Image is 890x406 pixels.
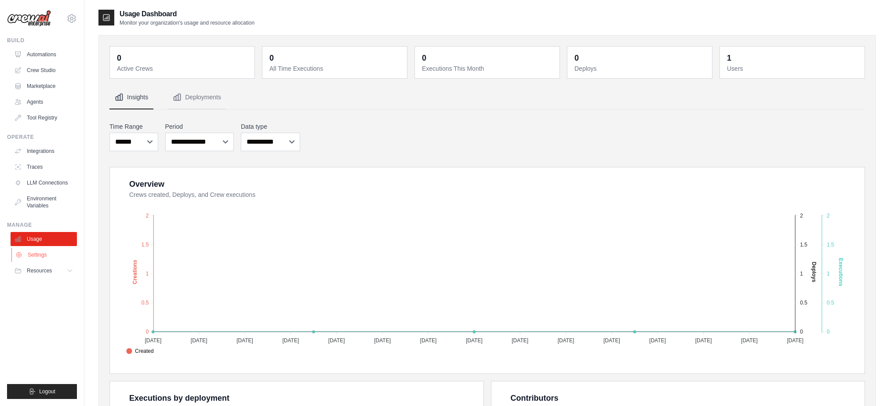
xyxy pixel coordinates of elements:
tspan: [DATE] [466,337,483,344]
dt: Active Crews [117,64,249,73]
a: Settings [11,248,78,262]
tspan: 1 [827,271,830,277]
tspan: 1.5 [827,242,834,248]
tspan: [DATE] [420,337,437,344]
nav: Tabs [109,86,865,109]
div: 0 [269,52,274,64]
div: Build [7,37,77,44]
tspan: 0.5 [800,300,807,306]
a: Tool Registry [11,111,77,125]
tspan: 1 [800,271,803,277]
tspan: 0.5 [827,300,834,306]
a: Traces [11,160,77,174]
a: Marketplace [11,79,77,93]
div: Contributors [511,392,559,404]
img: Logo [7,10,51,27]
tspan: [DATE] [558,337,574,344]
tspan: 2 [827,213,830,219]
tspan: [DATE] [649,337,666,344]
a: LLM Connections [11,176,77,190]
tspan: 0 [800,329,803,335]
dt: Users [727,64,859,73]
tspan: 0 [146,329,149,335]
div: 0 [574,52,579,64]
tspan: [DATE] [695,337,712,344]
div: Executions by deployment [129,392,229,404]
label: Period [165,122,234,131]
dt: All Time Executions [269,64,402,73]
a: Crew Studio [11,63,77,77]
a: Integrations [11,144,77,158]
text: Creations [132,260,138,284]
dt: Deploys [574,64,707,73]
div: Operate [7,134,77,141]
tspan: [DATE] [787,337,803,344]
button: Deployments [167,86,226,109]
div: 0 [422,52,426,64]
p: Monitor your organization's usage and resource allocation [120,19,254,26]
tspan: 2 [146,213,149,219]
text: Deploys [811,262,817,283]
tspan: [DATE] [741,337,758,344]
tspan: [DATE] [374,337,391,344]
tspan: 1.5 [142,242,149,248]
tspan: 0.5 [142,300,149,306]
tspan: [DATE] [191,337,207,344]
a: Automations [11,47,77,62]
label: Time Range [109,122,158,131]
a: Usage [11,232,77,246]
span: Resources [27,267,52,274]
tspan: [DATE] [283,337,299,344]
tspan: 2 [800,213,803,219]
tspan: [DATE] [236,337,253,344]
div: 0 [117,52,121,64]
tspan: [DATE] [603,337,620,344]
tspan: [DATE] [512,337,528,344]
a: Agents [11,95,77,109]
button: Insights [109,86,153,109]
label: Data type [241,122,300,131]
dt: Executions This Month [422,64,554,73]
tspan: [DATE] [328,337,345,344]
button: Resources [11,264,77,278]
h2: Usage Dashboard [120,9,254,19]
tspan: [DATE] [145,337,161,344]
div: 1 [727,52,731,64]
button: Logout [7,384,77,399]
a: Environment Variables [11,192,77,213]
div: Overview [129,178,164,190]
span: Created [126,347,154,355]
div: Manage [7,221,77,228]
dt: Crews created, Deploys, and Crew executions [129,190,854,199]
span: Logout [39,388,55,395]
tspan: 1.5 [800,242,807,248]
tspan: 1 [146,271,149,277]
text: Executions [838,258,844,286]
tspan: 0 [827,329,830,335]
